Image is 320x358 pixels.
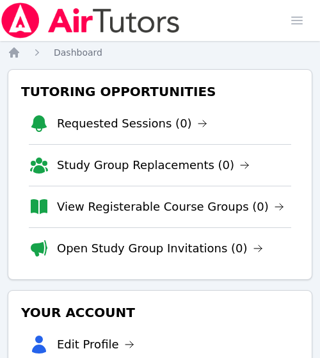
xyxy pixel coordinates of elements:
[54,47,102,58] span: Dashboard
[57,156,250,174] a: Study Group Replacements (0)
[8,46,312,59] nav: Breadcrumb
[54,46,102,59] a: Dashboard
[19,301,301,324] h3: Your Account
[57,198,284,216] a: View Registerable Course Groups (0)
[57,336,134,354] a: Edit Profile
[19,80,301,103] h3: Tutoring Opportunities
[57,115,207,133] a: Requested Sessions (0)
[57,240,263,257] a: Open Study Group Invitations (0)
